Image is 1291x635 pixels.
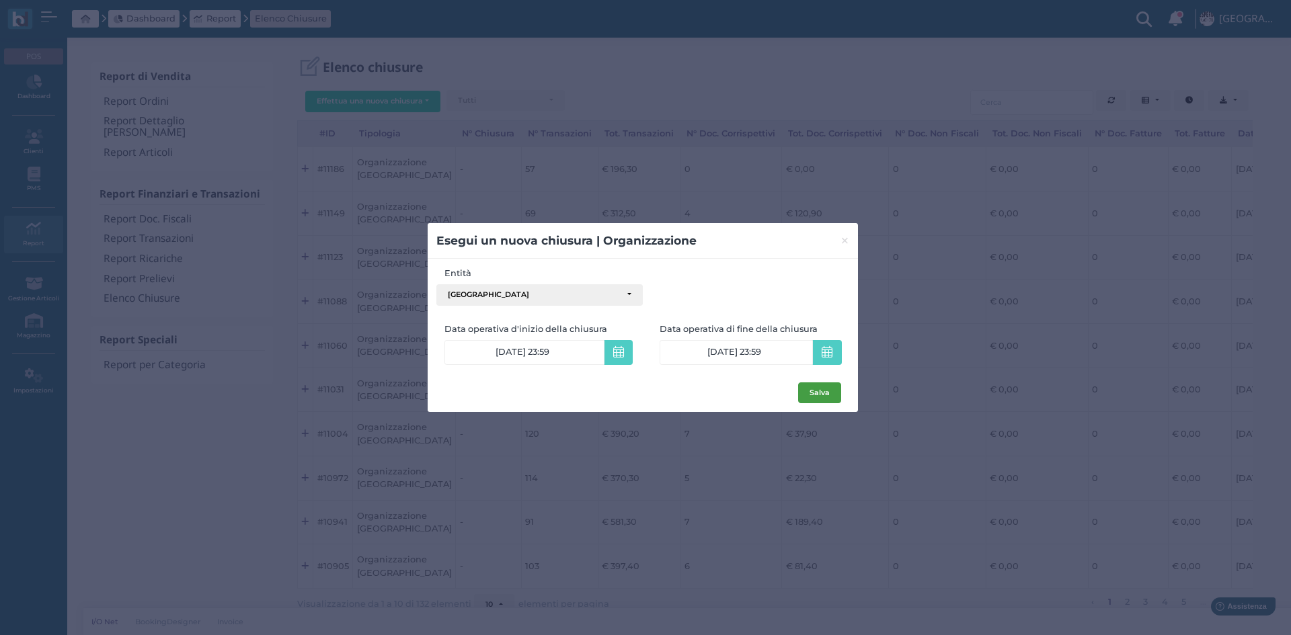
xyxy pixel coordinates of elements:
[798,382,841,404] button: Salva
[496,347,549,357] span: [DATE] 23:59
[444,323,643,335] label: Data operativa d'inizio della chiusura
[436,267,643,280] label: Entità
[436,284,643,306] button: [GEOGRAPHIC_DATA]
[448,290,621,300] div: [GEOGRAPHIC_DATA]
[707,347,761,357] span: [DATE] 23:59
[40,11,89,21] span: Assistenza
[840,232,850,249] span: ×
[436,233,697,247] b: Esegui un nuova chiusura | Organizzazione
[660,323,841,335] label: Data operativa di fine della chiusura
